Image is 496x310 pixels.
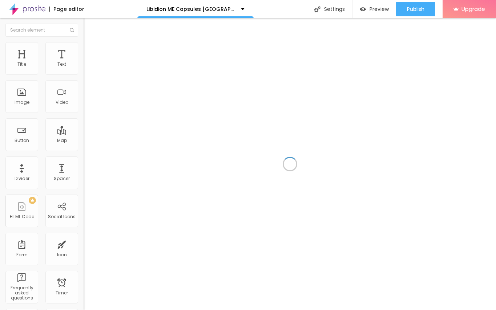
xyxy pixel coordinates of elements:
div: Frequently asked questions [7,285,36,301]
div: Map [57,138,67,143]
button: Preview [352,2,396,16]
p: Libidion ME Capsules [GEOGRAPHIC_DATA] [146,7,235,12]
div: Video [56,100,68,105]
img: Icone [70,28,74,32]
button: Publish [396,2,435,16]
span: Publish [407,6,424,12]
div: Button [15,138,29,143]
div: Social Icons [48,214,76,219]
img: view-1.svg [360,6,366,12]
div: HTML Code [10,214,34,219]
input: Search element [5,24,78,37]
div: Icon [57,252,67,257]
div: Page editor [49,7,84,12]
div: Text [57,62,66,67]
div: Title [17,62,26,67]
img: Icone [314,6,320,12]
div: Form [16,252,28,257]
span: Upgrade [461,6,485,12]
div: Spacer [54,176,70,181]
span: Preview [370,6,389,12]
div: Timer [56,290,68,295]
div: Divider [15,176,29,181]
div: Image [15,100,29,105]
